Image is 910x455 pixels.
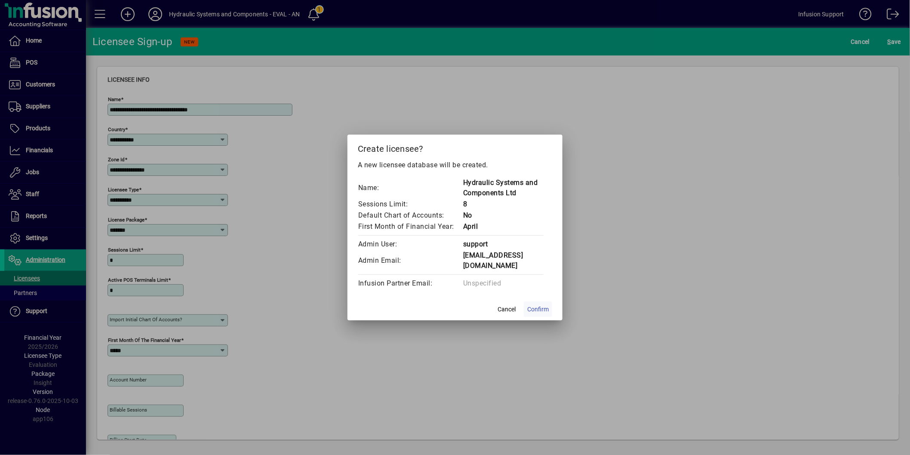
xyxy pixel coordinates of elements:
[358,250,463,271] td: Admin Email:
[463,177,552,199] td: Hydraulic Systems and Components Ltd
[527,305,549,314] span: Confirm
[493,301,520,317] button: Cancel
[498,305,516,314] span: Cancel
[463,210,552,221] td: No
[358,199,463,210] td: Sessions Limit:
[463,239,552,250] td: support
[463,200,467,208] span: 8
[358,278,463,289] td: Infusion Partner Email:
[358,210,463,221] td: Default Chart of Accounts:
[358,177,463,199] td: Name:
[358,160,552,170] p: A new licensee database will be created.
[463,250,552,271] td: [EMAIL_ADDRESS][DOMAIN_NAME]
[463,221,552,232] td: April
[358,221,463,232] td: First Month of Financial Year:
[347,135,563,160] h2: Create licensee?
[463,279,501,287] span: Unspecified
[524,301,552,317] button: Confirm
[358,239,463,250] td: Admin User:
